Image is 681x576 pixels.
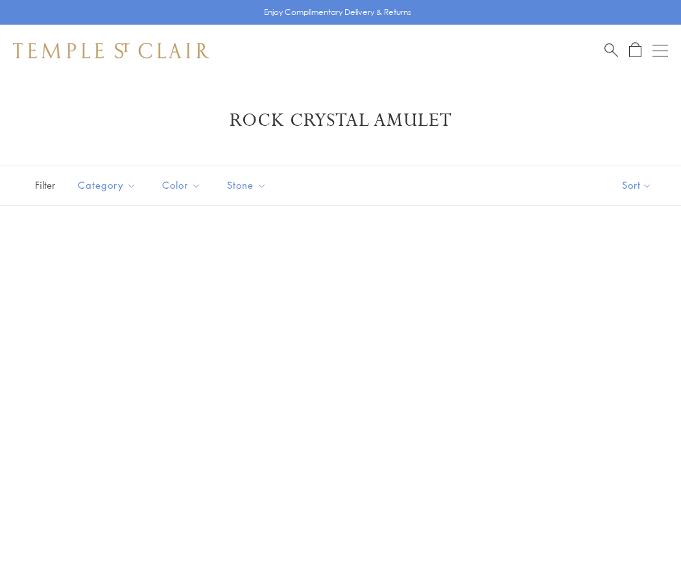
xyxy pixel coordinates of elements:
[652,43,668,58] button: Open navigation
[152,171,211,200] button: Color
[264,6,411,19] p: Enjoy Complimentary Delivery & Returns
[68,171,146,200] button: Category
[593,165,681,205] button: Show sort by
[604,42,618,58] a: Search
[629,42,641,58] a: Open Shopping Bag
[156,177,211,193] span: Color
[71,177,146,193] span: Category
[13,43,209,58] img: Temple St. Clair
[221,177,276,193] span: Stone
[217,171,276,200] button: Stone
[32,109,649,132] h1: Rock Crystal Amulet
